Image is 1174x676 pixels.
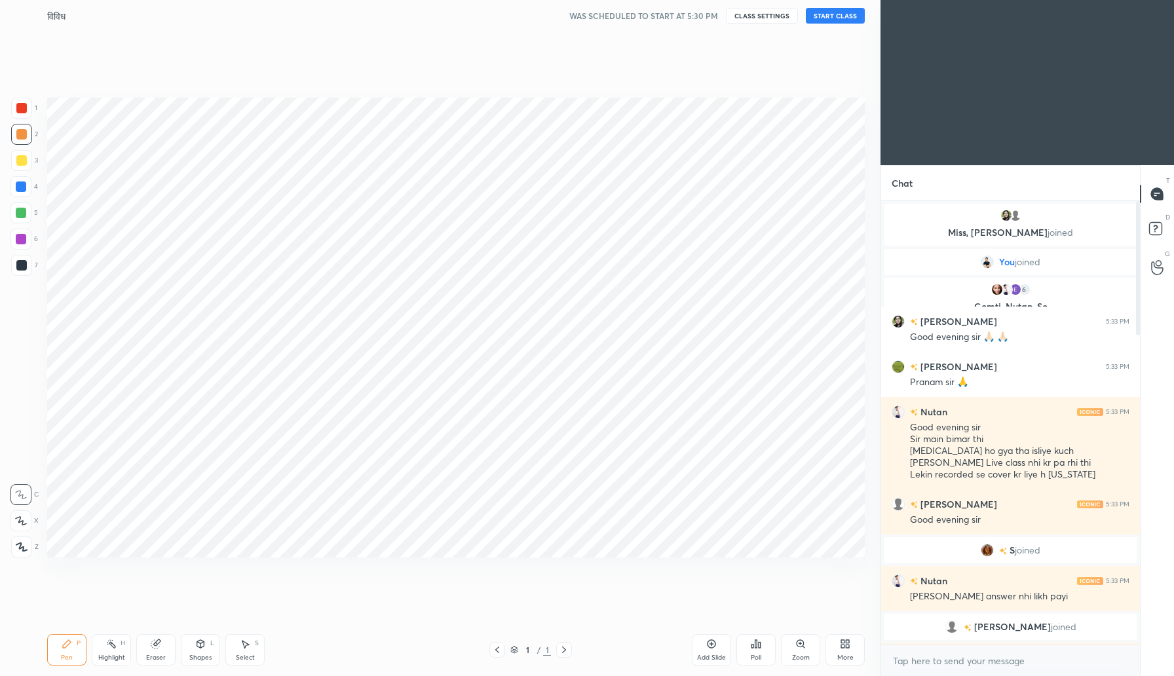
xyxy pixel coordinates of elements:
[910,514,1129,527] div: Good evening sir
[1015,545,1040,555] span: joined
[806,8,865,24] button: START CLASS
[974,622,1051,632] span: [PERSON_NAME]
[999,548,1007,555] img: no-rating-badge.077c3623.svg
[1106,408,1129,416] div: 5:33 PM
[892,498,905,511] img: default.png
[910,318,918,326] img: no-rating-badge.077c3623.svg
[1051,622,1076,632] span: joined
[945,620,958,633] img: default.png
[892,315,905,328] img: 995d39c99a1d46e88fdc3b07b8c73df4.jpg
[77,640,81,647] div: P
[837,654,854,661] div: More
[1015,257,1040,267] span: joined
[146,654,166,661] div: Eraser
[121,640,125,647] div: H
[1166,176,1170,185] p: T
[11,536,39,557] div: Z
[521,646,534,654] div: 1
[910,376,1129,389] div: Pranam sir 🙏
[189,654,212,661] div: Shapes
[1106,318,1129,326] div: 5:33 PM
[1077,408,1103,416] img: iconic-light.a09c19a4.png
[1106,363,1129,371] div: 5:33 PM
[98,654,125,661] div: Highlight
[1165,249,1170,259] p: G
[999,257,1015,267] span: You
[910,590,1129,603] div: [PERSON_NAME] answer nhi likh payi
[991,283,1004,296] img: 2eaeffcd87d64a8ebcf2a616a4c5c797.jpg
[697,654,726,661] div: Add Slide
[11,255,38,276] div: 7
[61,654,73,661] div: Pen
[910,331,1129,344] div: Good evening sir 🙏🏻 🙏🏻
[236,654,255,661] div: Select
[892,574,905,588] img: 86f8158428ef4076ad98ea9240575265.jpg
[1009,209,1022,222] img: default.png
[543,644,551,656] div: 1
[751,654,761,661] div: Poll
[11,124,38,145] div: 2
[881,201,1140,645] div: grid
[964,624,972,631] img: no-rating-badge.077c3623.svg
[910,421,1129,481] div: Good evening sir Sir main bimar thi [MEDICAL_DATA] ho gya tha isliye kuch [PERSON_NAME] Live clas...
[10,484,39,505] div: C
[1009,283,1022,296] img: 6a670953a35945af9a8f1fb9e1df757f.73032237_3
[11,150,38,171] div: 3
[255,640,259,647] div: S
[1018,283,1031,296] div: 6
[892,301,1129,312] p: Gomti, Nutan, So
[537,646,540,654] div: /
[1165,212,1170,222] p: D
[792,654,810,661] div: Zoom
[10,202,38,223] div: 5
[569,10,718,22] h5: WAS SCHEDULED TO START AT 5:30 PM
[47,10,66,22] h4: विविध
[11,98,37,119] div: 1
[1106,500,1129,508] div: 5:33 PM
[1077,577,1103,585] img: iconic-light.a09c19a4.png
[892,405,905,419] img: 86f8158428ef4076ad98ea9240575265.jpg
[918,405,947,419] h6: Nutan
[981,544,994,557] img: 780e9871a22a4c9eb2ae1537bcb09543.jpg
[1077,500,1103,508] img: iconic-light.a09c19a4.png
[910,501,918,508] img: no-rating-badge.077c3623.svg
[918,314,997,328] h6: [PERSON_NAME]
[1000,283,1013,296] img: 86f8158428ef4076ad98ea9240575265.jpg
[981,255,994,269] img: ac15769c10034ba4b0ba1151199e52e4.file
[910,578,918,585] img: no-rating-badge.077c3623.svg
[910,364,918,371] img: no-rating-badge.077c3623.svg
[918,360,997,373] h6: [PERSON_NAME]
[10,229,38,250] div: 6
[892,360,905,373] img: 7e4b61d6a87f474da2df9b699bc035ed.jpg
[10,510,39,531] div: X
[10,176,38,197] div: 4
[881,166,923,200] p: Chat
[1000,209,1013,222] img: 995d39c99a1d46e88fdc3b07b8c73df4.jpg
[210,640,214,647] div: L
[1106,577,1129,585] div: 5:33 PM
[1010,545,1015,555] span: S
[726,8,798,24] button: CLASS SETTINGS
[892,227,1129,238] p: Miss, [PERSON_NAME]
[918,574,947,588] h6: Nutan
[910,409,918,416] img: no-rating-badge.077c3623.svg
[918,497,997,511] h6: [PERSON_NAME]
[1048,226,1073,238] span: joined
